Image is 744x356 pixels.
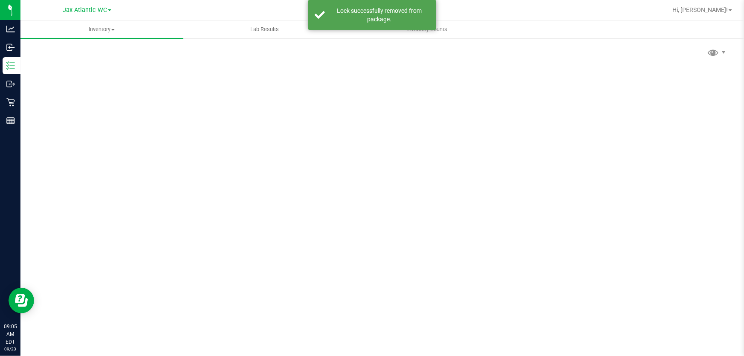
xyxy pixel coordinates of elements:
[6,43,15,52] inline-svg: Inbound
[672,6,728,13] span: Hi, [PERSON_NAME]!
[6,61,15,70] inline-svg: Inventory
[330,6,430,23] div: Lock successfully removed from package.
[20,20,183,38] a: Inventory
[6,25,15,33] inline-svg: Analytics
[183,20,346,38] a: Lab Results
[4,323,17,346] p: 09:05 AM EDT
[6,116,15,125] inline-svg: Reports
[239,26,290,33] span: Lab Results
[63,6,107,14] span: Jax Atlantic WC
[6,80,15,88] inline-svg: Outbound
[6,98,15,107] inline-svg: Retail
[9,288,34,313] iframe: Resource center
[4,346,17,352] p: 09/23
[20,26,183,33] span: Inventory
